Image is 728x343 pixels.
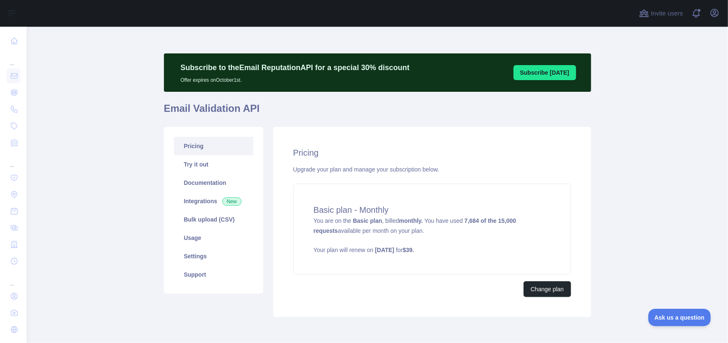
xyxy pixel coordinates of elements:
a: Try it out [174,155,253,174]
button: Invite users [637,7,685,20]
a: Documentation [174,174,253,192]
a: Pricing [174,137,253,155]
p: Offer expires on October 1st. [181,73,410,83]
div: ... [7,270,20,287]
a: Bulk upload (CSV) [174,210,253,229]
iframe: Toggle Customer Support [648,309,711,326]
button: Subscribe [DATE] [514,65,576,80]
button: Change plan [524,281,571,297]
h2: Pricing [293,147,571,159]
strong: [DATE] [375,247,394,253]
div: Upgrade your plan and manage your subscription below. [293,165,571,174]
div: ... [7,152,20,169]
p: Your plan will renew on for [314,246,551,254]
a: Usage [174,229,253,247]
div: ... [7,50,20,67]
a: Integrations New [174,192,253,210]
a: Settings [174,247,253,265]
span: You are on the , billed You have used available per month on your plan. [314,217,551,254]
a: Support [174,265,253,284]
span: Invite users [651,9,683,18]
span: New [222,197,242,206]
h4: Basic plan - Monthly [314,204,551,216]
strong: monthly. [399,217,423,224]
h1: Email Validation API [164,102,591,122]
strong: $ 39 . [403,247,414,253]
p: Subscribe to the Email Reputation API for a special 30 % discount [181,62,410,73]
strong: Basic plan [353,217,382,224]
